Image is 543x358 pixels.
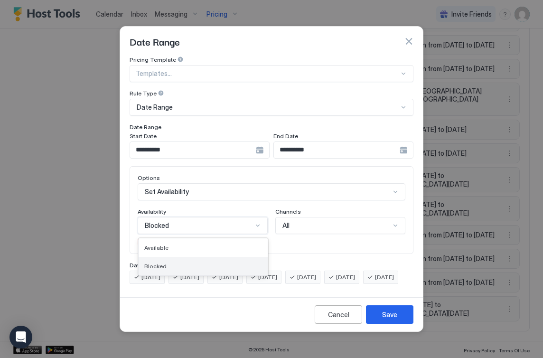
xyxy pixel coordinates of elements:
[138,174,160,181] span: Options
[130,34,180,48] span: Date Range
[282,221,290,230] span: All
[219,273,238,282] span: [DATE]
[144,263,167,270] span: Blocked
[336,273,355,282] span: [DATE]
[141,273,160,282] span: [DATE]
[274,142,400,158] input: Input Field
[273,132,298,140] span: End Date
[366,305,413,324] button: Save
[137,103,173,112] span: Date Range
[138,208,166,215] span: Availability
[145,188,189,196] span: Set Availability
[258,273,277,282] span: [DATE]
[138,238,213,246] span: Please select availability.
[328,310,349,320] div: Cancel
[297,273,316,282] span: [DATE]
[144,244,169,251] span: Available
[145,221,169,230] span: Blocked
[130,262,176,269] span: Days of the week
[315,305,362,324] button: Cancel
[130,132,157,140] span: Start Date
[130,56,176,63] span: Pricing Template
[382,310,397,320] div: Save
[9,326,32,349] div: Open Intercom Messenger
[130,90,157,97] span: Rule Type
[130,142,256,158] input: Input Field
[375,273,394,282] span: [DATE]
[275,208,301,215] span: Channels
[180,273,199,282] span: [DATE]
[130,123,161,131] span: Date Range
